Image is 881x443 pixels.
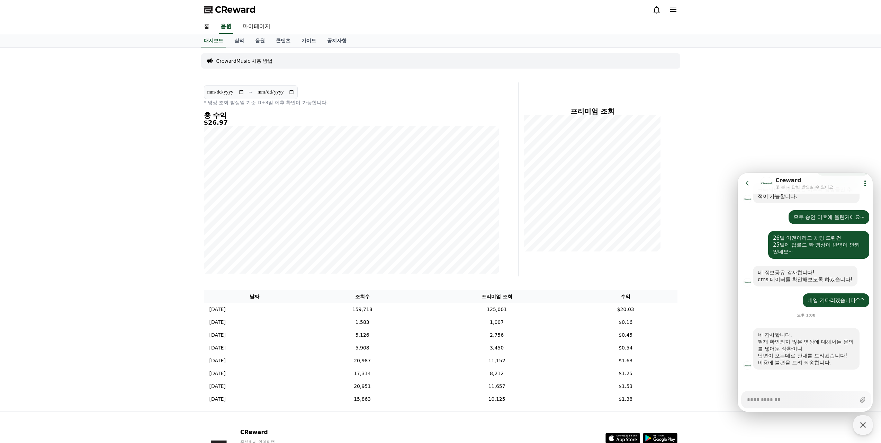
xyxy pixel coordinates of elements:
th: 수익 [574,290,677,303]
td: 20,951 [305,380,420,393]
p: * 영상 조회 발생일 기준 D+3일 이후 확인이 가능합니다. [204,99,499,106]
td: $1.53 [574,380,677,393]
td: 20,987 [305,354,420,367]
td: $20.03 [574,303,677,316]
td: $0.45 [574,329,677,342]
td: 5,126 [305,329,420,342]
td: 15,863 [305,393,420,406]
a: 공지사항 [322,34,352,47]
td: 2,756 [420,329,574,342]
p: [DATE] [209,383,226,390]
th: 조회수 [305,290,420,303]
iframe: Channel chat [738,173,873,412]
td: 159,718 [305,303,420,316]
a: 가이드 [296,34,322,47]
td: 1,583 [305,316,420,329]
p: CReward [240,428,325,436]
h4: 총 수익 [204,112,499,119]
p: [DATE] [209,396,226,403]
span: CReward [215,4,256,15]
p: [DATE] [209,319,226,326]
td: 1,007 [420,316,574,329]
th: 프리미엄 조회 [420,290,574,303]
td: 17,314 [305,367,420,380]
a: 홈 [198,19,215,34]
th: 날짜 [204,290,305,303]
a: 마이페이지 [237,19,276,34]
a: 대시보드 [201,34,226,47]
td: $0.54 [574,342,677,354]
td: $0.16 [574,316,677,329]
td: 125,001 [420,303,574,316]
p: [DATE] [209,370,226,377]
a: CrewardMusic 사용 방법 [216,57,273,64]
p: ~ [249,88,253,96]
a: CReward [204,4,256,15]
p: [DATE] [209,357,226,364]
td: 11,152 [420,354,574,367]
p: [DATE] [209,331,226,339]
td: 10,125 [420,393,574,406]
td: $1.38 [574,393,677,406]
td: 8,212 [420,367,574,380]
a: 음원 [219,19,233,34]
p: [DATE] [209,306,226,313]
a: 음원 [250,34,270,47]
p: [DATE] [209,344,226,352]
td: 5,908 [305,342,420,354]
h5: $26.97 [204,119,499,126]
td: 3,450 [420,342,574,354]
td: 11,657 [420,380,574,393]
td: $1.63 [574,354,677,367]
a: 실적 [229,34,250,47]
td: $1.25 [574,367,677,380]
a: 콘텐츠 [270,34,296,47]
h4: 프리미엄 조회 [524,107,661,115]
